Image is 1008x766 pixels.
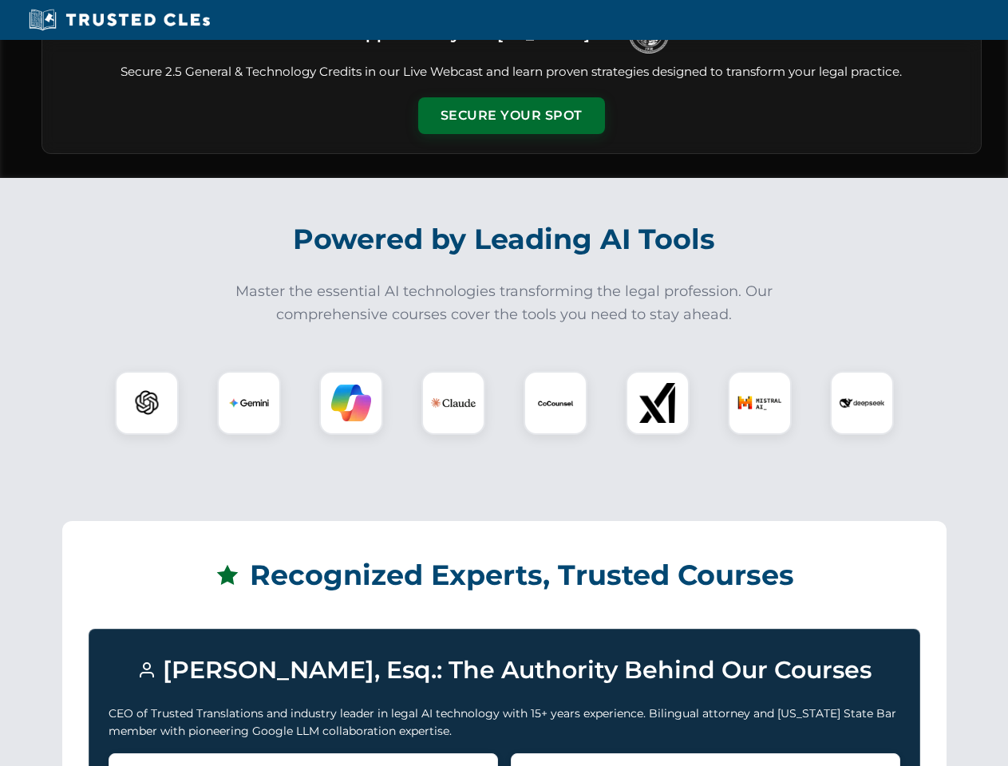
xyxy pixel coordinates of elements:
[421,371,485,435] div: Claude
[431,381,476,425] img: Claude Logo
[109,705,900,740] p: CEO of Trusted Translations and industry leader in legal AI technology with 15+ years experience....
[124,380,170,426] img: ChatGPT Logo
[89,547,920,603] h2: Recognized Experts, Trusted Courses
[830,371,894,435] div: DeepSeek
[319,371,383,435] div: Copilot
[840,381,884,425] img: DeepSeek Logo
[536,383,575,423] img: CoCounsel Logo
[331,383,371,423] img: Copilot Logo
[524,371,587,435] div: CoCounsel
[728,371,792,435] div: Mistral AI
[737,381,782,425] img: Mistral AI Logo
[24,8,215,32] img: Trusted CLEs
[61,63,962,81] p: Secure 2.5 General & Technology Credits in our Live Webcast and learn proven strategies designed ...
[229,383,269,423] img: Gemini Logo
[225,280,784,326] p: Master the essential AI technologies transforming the legal profession. Our comprehensive courses...
[626,371,690,435] div: xAI
[418,97,605,134] button: Secure Your Spot
[109,649,900,692] h3: [PERSON_NAME], Esq.: The Authority Behind Our Courses
[62,211,947,267] h2: Powered by Leading AI Tools
[115,371,179,435] div: ChatGPT
[217,371,281,435] div: Gemini
[638,383,678,423] img: xAI Logo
